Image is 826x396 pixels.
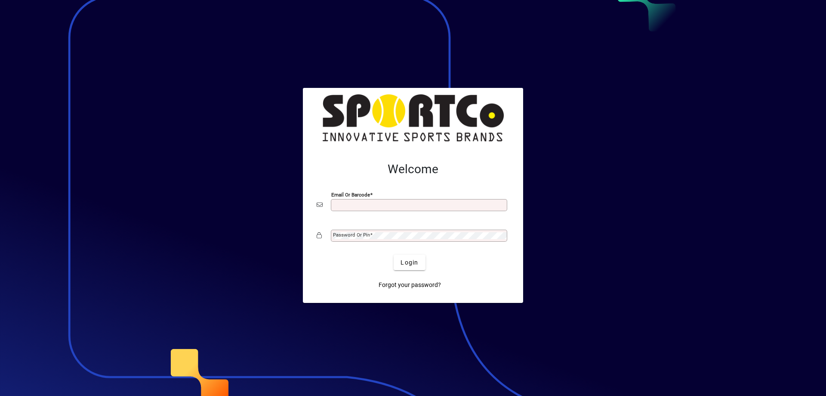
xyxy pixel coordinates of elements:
[331,192,370,198] mat-label: Email or Barcode
[379,281,441,290] span: Forgot your password?
[375,277,444,293] a: Forgot your password?
[333,232,370,238] mat-label: Password or Pin
[317,162,509,177] h2: Welcome
[401,258,418,267] span: Login
[394,255,425,270] button: Login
